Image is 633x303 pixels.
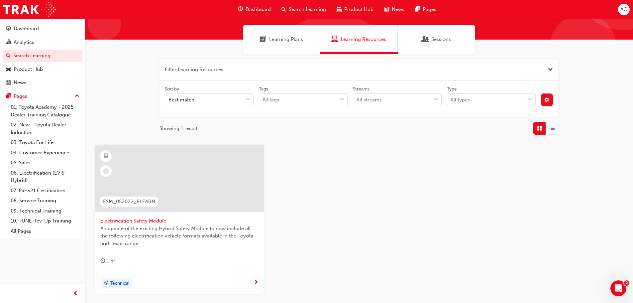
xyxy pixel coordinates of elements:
[3,23,82,35] a: Dashboard
[331,3,379,16] a: car-iconProduct Hub
[6,93,11,99] span: pages-icon
[624,280,629,286] span: 2
[246,6,271,13] span: Dashboard
[104,279,109,288] span: target-icon
[3,90,82,102] button: Pages
[246,95,251,104] span: down-icon
[337,5,342,14] span: car-icon
[3,76,82,89] a: News
[14,79,26,86] div: News
[8,206,82,216] a: 09. Technical Training
[100,225,259,247] span: An update of the existing Hybrid Safety Module to now include all the following electrification v...
[8,216,82,226] a: 10. TUNE Rev-Up Training
[100,217,259,225] span: Electrification Safety Module
[103,198,155,206] span: ESM_052022_ELEARN
[8,168,82,186] a: 06. Electrification (EV & Hybrid)
[243,25,320,54] a: Learning PlansLearning Plans
[545,98,549,103] span: cog-icon
[434,95,439,104] span: down-icon
[341,36,386,43] span: Learning Resources
[392,6,404,13] span: News
[100,257,115,265] div: 1 hr
[3,21,82,90] button: DashboardAnalyticsSearch LearningProduct HubNews
[8,148,82,158] a: 04. Customer Experience
[340,95,345,104] span: down-icon
[233,3,276,16] a: guage-iconDashboard
[103,168,109,174] span: learningRecordVerb_NONE-icon
[289,6,326,13] span: Search Learning
[550,125,555,132] span: List
[618,4,630,15] button: AC
[8,196,82,206] a: 08. Service Training
[8,226,82,236] a: All Pages
[104,152,108,161] span: learningResourceType_ELEARNING-icon
[3,2,56,17] img: Trak
[259,86,348,106] label: tagOptions
[100,257,105,265] span: duration-icon
[6,53,11,59] span: search-icon
[3,63,82,76] a: Product Hub
[8,102,82,120] a: 01. Toyota Academy - 2025 Dealer Training Catalogue
[3,36,82,49] a: Analytics
[165,86,179,92] div: Sort by
[6,40,11,46] span: chart-icon
[415,5,420,14] span: pages-icon
[541,93,553,106] button: cog-icon
[548,66,553,74] button: Close the filter
[379,3,410,16] a: news-iconNews
[620,6,627,13] span: AC
[159,125,197,132] span: Showing 1 result
[398,25,475,54] a: SessionsSessions
[353,86,369,92] div: Streams
[14,39,34,46] div: Analytics
[331,36,338,43] span: Learning Resources
[276,3,331,16] a: search-iconSearch Learning
[75,92,79,100] span: up-icon
[6,26,11,32] span: guage-icon
[3,50,82,62] a: Search Learning
[8,158,82,168] a: 05. Sales
[422,36,429,43] span: Sessions
[431,36,451,43] span: Sessions
[14,66,43,73] div: Product Hub
[410,3,442,16] a: pages-iconPages
[95,145,264,294] a: ESM_052022_ELEARNElectrification Safety ModuleAn update of the existing Hybrid Safety Module to n...
[610,280,626,296] iframe: Intercom live chat
[259,86,268,92] div: Tags
[8,120,82,137] a: 02. New - Toyota Dealer Induction
[528,95,533,104] span: down-icon
[168,96,194,104] div: Best match
[320,25,398,54] a: Learning ResourcesLearning Resources
[281,5,286,14] span: search-icon
[8,186,82,196] a: 07. Parts21 Certification
[260,36,266,43] span: Learning Plans
[357,96,382,104] div: All streams
[384,5,389,14] span: news-icon
[537,125,542,132] span: Grid
[447,86,457,92] div: Type
[14,25,39,33] div: Dashboard
[73,290,78,298] span: prev-icon
[254,280,259,286] span: next-icon
[6,67,11,73] span: car-icon
[451,96,470,104] div: All types
[423,6,436,13] span: Pages
[8,137,82,148] a: 03. Toyota For Life
[6,80,11,86] span: news-icon
[238,5,243,14] span: guage-icon
[269,36,303,43] span: Learning Plans
[14,92,27,100] div: Pages
[263,96,279,104] div: All tags
[344,6,373,13] span: Product Hub
[110,280,130,287] span: Technical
